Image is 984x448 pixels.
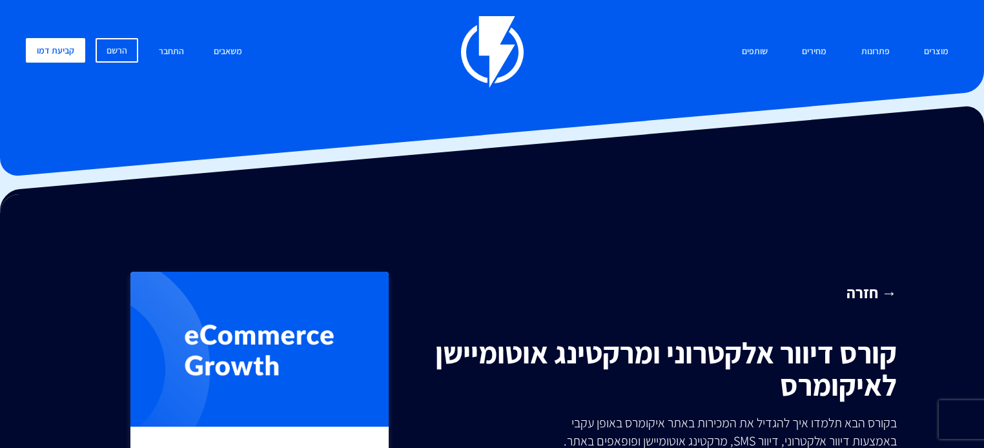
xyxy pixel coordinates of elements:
a: הרשם [96,38,138,63]
a: משאבים [204,38,252,66]
a: מחירים [792,38,836,66]
h1: קורס דיוור אלקטרוני ומרקטינג אוטומיישן לאיקומרס [433,336,897,402]
a: → חזרה [433,281,897,303]
a: שותפים [732,38,777,66]
a: פתרונות [852,38,899,66]
a: התחבר [149,38,194,66]
a: קביעת דמו [26,38,85,63]
a: מוצרים [914,38,958,66]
